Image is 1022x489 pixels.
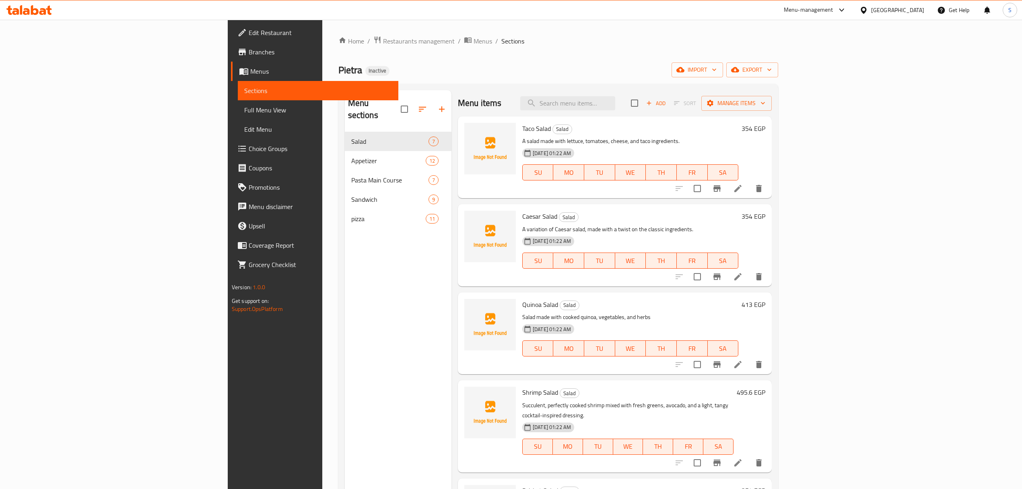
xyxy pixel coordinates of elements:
span: 9 [429,196,438,203]
span: 7 [429,176,438,184]
button: TU [583,439,613,455]
span: SU [526,441,550,452]
button: import [672,62,723,77]
span: Sections [501,36,524,46]
button: SU [522,340,554,356]
a: Upsell [231,216,398,236]
span: Salad [560,300,579,310]
p: A salad made with lettuce, tomatoes, cheese, and taco ingredients. [522,136,738,146]
button: SA [703,439,734,455]
a: Edit menu item [733,360,743,369]
span: [DATE] 01:22 AM [530,237,574,245]
span: Edit Restaurant [249,28,392,37]
button: delete [749,179,769,198]
a: Branches [231,42,398,62]
span: Pasta Main Course [351,175,429,185]
span: Caesar Salad [522,210,557,222]
a: Coupons [231,158,398,178]
img: Quinoa Salad [464,299,516,350]
span: Select all sections [396,101,413,118]
span: Add item [643,97,669,110]
span: Sort sections [413,99,432,119]
h6: 354 EGP [742,123,765,134]
span: Full Menu View [244,105,392,115]
button: SU [522,439,553,455]
span: Select section first [669,97,701,110]
h6: 495.6 EGP [737,387,765,398]
div: items [429,137,439,146]
span: import [678,65,717,75]
button: Branch-specific-item [707,179,727,198]
span: TU [586,441,610,452]
span: Get support on: [232,296,269,306]
button: TU [584,253,615,269]
span: S [1008,6,1012,15]
button: TU [584,164,615,180]
button: WE [613,439,643,455]
li: / [458,36,461,46]
span: Salad [559,213,578,222]
span: Taco Salad [522,122,551,135]
div: items [426,156,439,166]
span: TH [646,441,670,452]
button: delete [749,267,769,286]
span: FR [676,441,700,452]
span: SA [711,343,736,354]
span: FR [680,343,705,354]
span: Add [645,99,667,108]
span: SA [707,441,730,452]
nav: breadcrumb [338,36,779,46]
button: MO [553,340,584,356]
button: delete [749,453,769,472]
img: Caesar Salad [464,211,516,262]
span: 1.0.0 [253,282,265,292]
a: Promotions [231,178,398,197]
span: TU [587,255,612,267]
div: items [429,175,439,185]
h2: Menu items [458,97,502,109]
a: Menus [231,62,398,81]
span: 7 [429,138,438,145]
a: Restaurants management [373,36,455,46]
div: Salad [351,137,429,146]
span: FR [680,167,705,178]
span: Sections [244,86,392,95]
span: WE [618,255,643,267]
a: Support.OpsPlatform [232,304,283,314]
span: FR [680,255,705,267]
span: Sandwich [351,195,429,204]
button: delete [749,355,769,374]
span: MO [556,255,581,267]
a: Grocery Checklist [231,255,398,274]
div: pizza11 [345,209,451,228]
p: Succulent, perfectly cooked shrimp mixed with fresh greens, avocado, and a light, tangy cocktail-... [522,400,734,421]
span: TU [587,167,612,178]
h6: 413 EGP [742,299,765,310]
a: Coverage Report [231,236,398,255]
span: [DATE] 01:22 AM [530,423,574,431]
a: Full Menu View [238,100,398,120]
span: WE [618,343,643,354]
span: [DATE] 01:22 AM [530,325,574,333]
span: Upsell [249,221,392,231]
a: Choice Groups [231,139,398,158]
li: / [495,36,498,46]
div: Salad [559,212,579,222]
span: Promotions [249,182,392,192]
a: Edit menu item [733,458,743,468]
a: Sections [238,81,398,100]
span: [DATE] 01:22 AM [530,149,574,157]
button: MO [553,253,584,269]
span: Salad [553,124,572,134]
button: Add section [432,99,451,119]
div: Pasta Main Course7 [345,170,451,190]
div: Salad [560,388,579,398]
button: FR [677,340,708,356]
span: Edit Menu [244,124,392,134]
div: Salad7 [345,132,451,151]
span: Shrimp Salad [522,386,558,398]
span: Restaurants management [383,36,455,46]
span: export [733,65,772,75]
nav: Menu sections [345,128,451,232]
